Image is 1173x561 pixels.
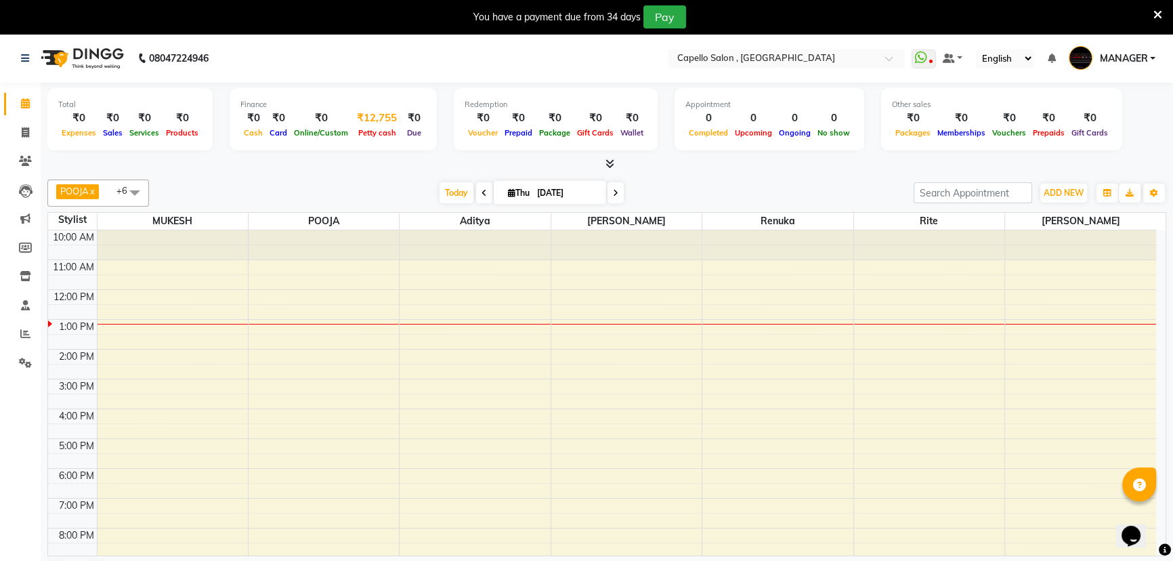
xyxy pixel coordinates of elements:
div: ₹0 [240,110,266,126]
span: [PERSON_NAME] [551,213,702,230]
a: x [89,186,95,196]
div: Other sales [892,99,1111,110]
div: 7:00 PM [56,499,97,513]
span: Sales [100,128,126,138]
iframe: chat widget [1116,507,1159,547]
span: Cash [240,128,266,138]
div: Finance [240,99,426,110]
div: ₹0 [574,110,617,126]
button: Pay [643,5,686,28]
span: Packages [892,128,934,138]
span: Upcoming [731,128,775,138]
span: Due [404,128,425,138]
div: Stylist [48,213,97,227]
div: ₹0 [1068,110,1111,126]
div: 2:00 PM [56,350,97,364]
div: Total [58,99,202,110]
span: Products [163,128,202,138]
div: ₹0 [100,110,126,126]
div: ₹0 [126,110,163,126]
span: MUKESH [98,213,248,230]
span: Today [440,182,473,203]
div: 0 [685,110,731,126]
span: Prepaid [501,128,536,138]
div: ₹0 [934,110,989,126]
div: ₹0 [402,110,426,126]
div: ₹0 [163,110,202,126]
span: Prepaids [1029,128,1068,138]
div: 0 [775,110,814,126]
input: 2025-09-04 [533,183,601,203]
div: 5:00 PM [56,439,97,453]
span: POOJA [60,186,89,196]
span: Memberships [934,128,989,138]
div: ₹0 [989,110,1029,126]
div: ₹0 [501,110,536,126]
div: 3:00 PM [56,379,97,394]
div: 1:00 PM [56,320,97,334]
input: Search Appointment [914,182,1032,203]
span: +6 [116,185,137,196]
div: ₹12,755 [351,110,402,126]
span: rite [854,213,1004,230]
div: 12:00 PM [51,290,97,304]
span: Renuka [702,213,853,230]
div: ₹0 [266,110,291,126]
span: Vouchers [989,128,1029,138]
span: Gift Cards [574,128,617,138]
span: aditya [400,213,550,230]
div: 11:00 AM [50,260,97,274]
div: ₹0 [291,110,351,126]
span: Package [536,128,574,138]
span: Expenses [58,128,100,138]
span: MANAGER [1099,51,1147,66]
div: You have a payment due from 34 days [473,10,641,24]
div: Appointment [685,99,853,110]
span: Card [266,128,291,138]
div: Redemption [465,99,647,110]
span: Completed [685,128,731,138]
span: POOJA [249,213,399,230]
div: 8:00 PM [56,528,97,543]
span: ADD NEW [1044,188,1084,198]
span: [PERSON_NAME] [1005,213,1156,230]
button: ADD NEW [1040,184,1087,203]
img: MANAGER [1069,46,1092,70]
span: Petty cash [355,128,400,138]
div: ₹0 [892,110,934,126]
div: ₹0 [1029,110,1068,126]
div: 0 [731,110,775,126]
span: Services [126,128,163,138]
div: ₹0 [58,110,100,126]
div: 4:00 PM [56,409,97,423]
span: Voucher [465,128,501,138]
div: ₹0 [617,110,647,126]
span: Thu [505,188,533,198]
div: ₹0 [536,110,574,126]
span: Wallet [617,128,647,138]
span: Online/Custom [291,128,351,138]
div: 0 [814,110,853,126]
span: No show [814,128,853,138]
img: logo [35,39,127,77]
div: 10:00 AM [50,230,97,245]
div: ₹0 [465,110,501,126]
div: 6:00 PM [56,469,97,483]
span: Gift Cards [1068,128,1111,138]
span: Ongoing [775,128,814,138]
b: 08047224946 [149,39,209,77]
